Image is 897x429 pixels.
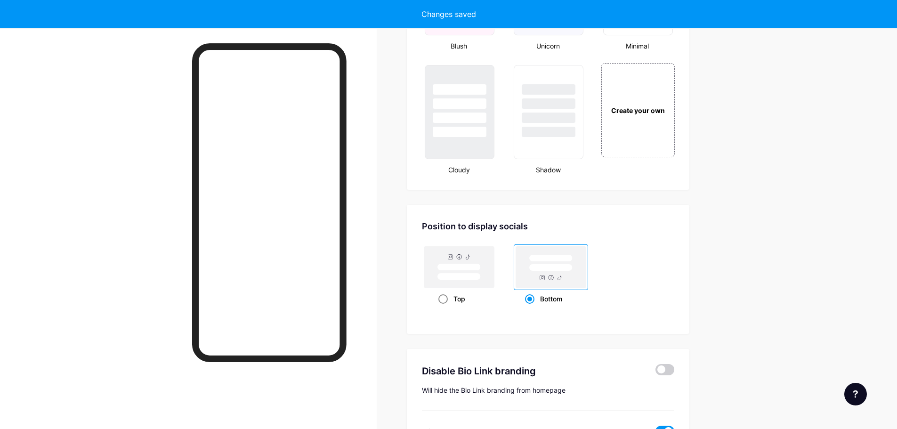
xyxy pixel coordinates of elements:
[511,41,585,51] div: Unicorn
[525,290,577,308] div: Bottom
[438,290,480,308] div: Top
[422,220,674,233] div: Position to display socials
[604,105,672,115] div: Create your own
[600,41,674,51] div: Minimal
[422,386,674,395] div: Will hide the Bio Link branding from homepage
[422,364,642,378] div: Disable Bio Link branding
[422,165,496,175] div: Cloudy
[422,41,496,51] div: Blush
[421,8,476,20] div: Changes saved
[511,165,585,175] div: Shadow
